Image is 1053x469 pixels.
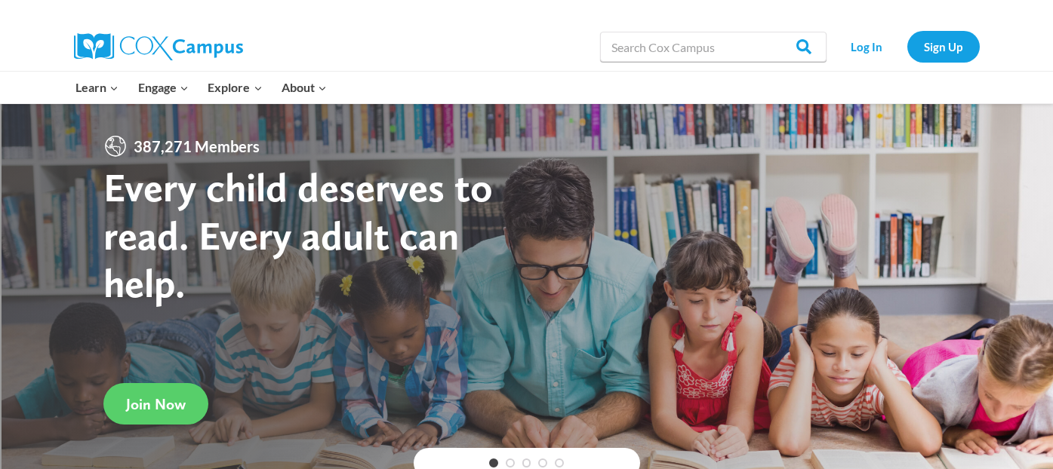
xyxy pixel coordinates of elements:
a: Log In [834,31,900,62]
span: About [282,78,327,97]
span: Explore [208,78,262,97]
span: Learn [75,78,119,97]
a: Sign Up [907,31,980,62]
img: Cox Campus [74,33,243,60]
span: Engage [138,78,189,97]
nav: Primary Navigation [66,72,337,103]
nav: Secondary Navigation [834,31,980,62]
input: Search Cox Campus [600,32,827,62]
